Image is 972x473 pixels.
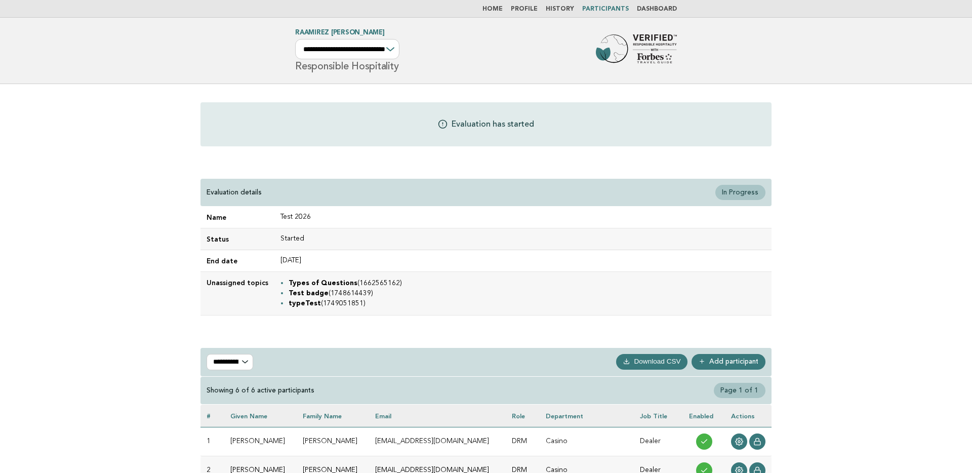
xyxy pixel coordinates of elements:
td: [PERSON_NAME] [297,427,369,456]
h1: Responsible Hospitality [295,30,399,71]
td: 1 [200,427,224,456]
th: Job Title [634,405,683,427]
td: [DATE] [274,250,772,272]
a: Raamirez [PERSON_NAME] [295,29,385,36]
strong: typeTest [289,300,321,307]
a: Dashboard [637,6,677,12]
td: DRM [506,427,539,456]
td: Dealer [634,427,683,456]
th: Enabled [683,405,725,427]
th: Given name [224,405,297,427]
th: # [200,405,224,427]
li: (1662565162) [289,278,765,288]
strong: Test badge [289,290,329,297]
td: Started [274,228,772,250]
th: Email [369,405,506,427]
a: Home [482,6,503,12]
td: [PERSON_NAME] [224,427,297,456]
td: Test 2026 [274,207,772,228]
img: Forbes Travel Guide [596,34,677,67]
a: History [546,6,574,12]
td: End date [200,250,274,272]
td: Name [200,207,274,228]
li: (1748614439) [289,288,765,298]
td: [EMAIL_ADDRESS][DOMAIN_NAME] [369,427,506,456]
p: Evaluation details [207,188,262,197]
th: Family name [297,405,369,427]
p: Evaluation has started [452,119,534,130]
td: Status [200,228,274,250]
a: Participants [582,6,629,12]
a: Add participant [692,354,765,369]
td: Unassigned topics [200,272,274,315]
th: Role [506,405,539,427]
button: Download CSV [616,354,687,369]
td: Casino [540,427,634,456]
li: (1749051851) [289,298,765,308]
div: Showing 6 of 6 active participants [207,386,314,395]
a: Profile [511,6,538,12]
strong: Types of Questions [289,280,357,287]
th: Department [540,405,634,427]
